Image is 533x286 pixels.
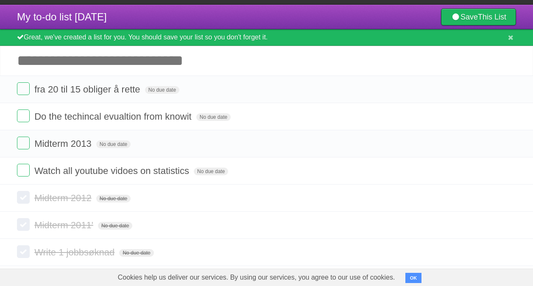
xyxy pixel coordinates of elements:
[17,191,30,204] label: Done
[478,13,506,21] b: This List
[196,113,231,121] span: No due date
[96,195,131,202] span: No due date
[98,222,132,230] span: No due date
[34,247,117,258] span: Write 1 jobbsøknad
[441,8,516,25] a: SaveThis List
[34,84,142,95] span: fra 20 til 15 obliger å rette
[34,138,94,149] span: Midterm 2013
[34,220,95,230] span: Midterm 2011'
[194,168,228,175] span: No due date
[405,273,422,283] button: OK
[17,109,30,122] label: Done
[119,249,153,257] span: No due date
[17,137,30,149] label: Done
[17,82,30,95] label: Done
[34,165,191,176] span: Watch all youtube vidoes on statistics
[145,86,179,94] span: No due date
[34,111,194,122] span: Do the techincal evualtion from knowit
[96,140,131,148] span: No due date
[34,193,94,203] span: Midterm 2012
[109,269,404,286] span: Cookies help us deliver our services. By using our services, you agree to our use of cookies.
[17,245,30,258] label: Done
[17,218,30,231] label: Done
[17,11,107,22] span: My to-do list [DATE]
[17,164,30,177] label: Done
